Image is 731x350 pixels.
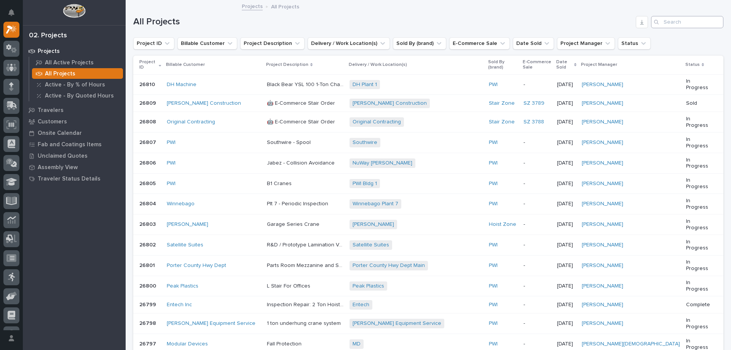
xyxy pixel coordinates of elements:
[686,177,711,190] p: In Progress
[45,59,94,66] p: All Active Projects
[45,82,105,88] p: Active - By % of Hours
[29,79,126,90] a: Active - By % of Hours
[524,119,544,125] a: SZ 3788
[523,58,552,72] p: E-Commerce Sale
[651,16,723,28] div: Search
[686,198,711,211] p: In Progress
[167,201,195,207] a: Winnebago
[582,119,623,125] a: [PERSON_NAME]
[582,139,623,146] a: [PERSON_NAME]
[23,173,126,184] a: Traveler Status Details
[353,221,394,228] a: [PERSON_NAME]
[29,57,126,68] a: All Active Projects
[557,181,576,187] p: [DATE]
[38,164,78,171] p: Assembly View
[3,5,19,21] button: Notifications
[582,221,623,228] a: [PERSON_NAME]
[489,262,498,269] a: PWI
[524,100,544,107] a: SZ 3789
[557,139,576,146] p: [DATE]
[557,160,576,166] p: [DATE]
[524,341,551,347] p: -
[353,201,398,207] a: Winnebago Plant 7
[557,201,576,207] p: [DATE]
[556,58,572,72] p: Date Sold
[353,242,389,248] a: Satellite Suites
[267,281,312,289] p: L Stair For Offices
[353,100,427,107] a: [PERSON_NAME] Construction
[167,221,208,228] a: [PERSON_NAME]
[353,119,401,125] a: Original Contracting
[139,117,158,125] p: 26808
[524,242,551,248] p: -
[139,138,158,146] p: 26807
[267,117,337,125] p: 🤖 E-Commerce Stair Order
[582,181,623,187] a: [PERSON_NAME]
[524,139,551,146] p: -
[489,221,516,228] a: Hoist Zone
[133,173,723,194] tr: 2680526805 PWI B1 CranesB1 Cranes PWI Bldg 1 PWI -[DATE][PERSON_NAME] In Progress
[167,320,255,327] a: [PERSON_NAME] Equipment Service
[23,161,126,173] a: Assembly View
[489,341,498,347] a: PWI
[524,181,551,187] p: -
[524,283,551,289] p: -
[167,119,215,125] a: Original Contracting
[557,242,576,248] p: [DATE]
[139,300,158,308] p: 26799
[38,107,64,114] p: Travelers
[393,37,446,50] button: Sold By (brand)
[139,179,157,187] p: 26805
[524,201,551,207] p: -
[139,240,157,248] p: 26802
[582,242,623,248] a: [PERSON_NAME]
[139,319,158,327] p: 26798
[38,176,101,182] p: Traveler Status Details
[133,235,723,256] tr: 2680226802 Satellite Suites R&D / Prototype Lamination Vortex Vacuum LifterR&D / Prototype Lamina...
[242,2,263,10] a: Projects
[133,16,633,27] h1: All Projects
[266,61,308,69] p: Project Description
[139,261,156,269] p: 26801
[582,302,623,308] a: [PERSON_NAME]
[133,194,723,214] tr: 2680426804 Winnebago Plt 7 - Periodic InspectionPlt 7 - Periodic Inspection Winnebago Plant 7 PWI...
[489,100,515,107] a: Stair Zone
[582,341,680,347] a: [PERSON_NAME][DEMOGRAPHIC_DATA]
[489,119,515,125] a: Stair Zone
[133,214,723,235] tr: 2680326803 [PERSON_NAME] Garage Series CraneGarage Series Crane [PERSON_NAME] Hoist Zone -[DATE][...
[139,80,156,88] p: 26810
[557,119,576,125] p: [DATE]
[488,58,518,72] p: Sold By (brand)
[167,139,176,146] a: PWI
[23,127,126,139] a: Onsite Calendar
[524,160,551,166] p: -
[139,220,157,228] p: 26803
[267,158,336,166] p: Jabez - Collision Avoidance
[133,74,723,95] tr: 2681026810 DH Machine Black Bear YSL 100 1-Ton Chain BrokeBlack Bear YSL 100 1-Ton Chain Broke DH...
[489,242,498,248] a: PWI
[177,37,237,50] button: Billable Customer
[167,160,176,166] a: PWI
[349,61,407,69] p: Delivery / Work Location(s)
[557,302,576,308] p: [DATE]
[582,82,623,88] a: [PERSON_NAME]
[267,319,342,327] p: 1 ton underhung crane system
[686,157,711,170] p: In Progress
[489,201,498,207] a: PWI
[686,280,711,292] p: In Progress
[133,133,723,153] tr: 2680726807 PWI Southwire - SpoolSouthwire - Spool Southwire PWI -[DATE][PERSON_NAME] In Progress
[686,136,711,149] p: In Progress
[38,130,82,137] p: Onsite Calendar
[353,160,412,166] a: NuWay [PERSON_NAME]
[524,302,551,308] p: -
[63,4,85,18] img: Workspace Logo
[23,139,126,150] a: Fab and Coatings Items
[139,158,158,166] p: 26806
[267,179,293,187] p: B1 Cranes
[267,261,345,269] p: Parts Room Mezzanine and Stairs with Gate
[513,37,554,50] button: Date Sold
[139,199,158,207] p: 26804
[10,9,19,21] div: Notifications
[271,2,299,10] p: All Projects
[139,281,158,289] p: 26800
